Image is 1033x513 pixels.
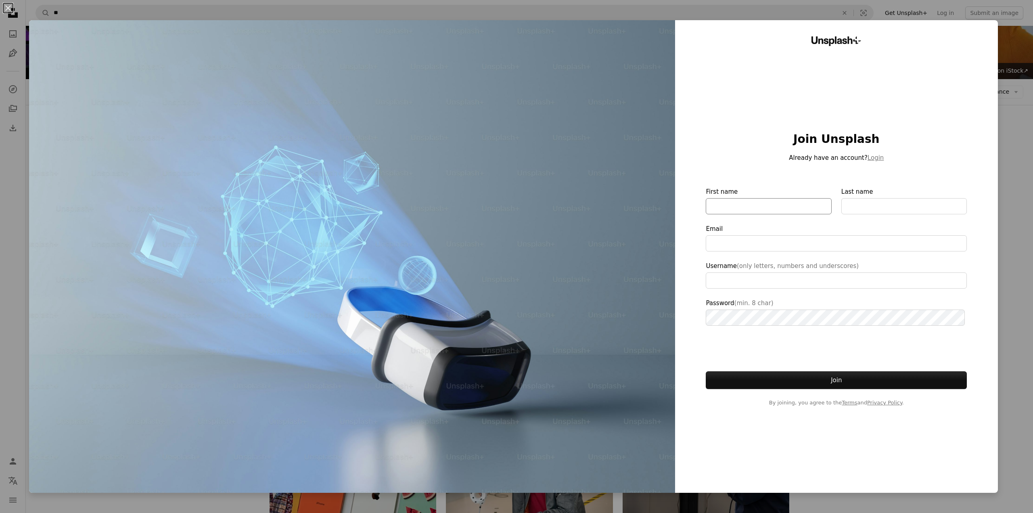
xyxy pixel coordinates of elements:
a: Privacy Policy [867,400,902,406]
button: Login [868,153,884,163]
label: Password [706,298,967,326]
input: Last name [841,198,967,214]
p: Already have an account? [706,153,967,163]
input: Username(only letters, numbers and underscores) [706,272,967,289]
input: Password(min. 8 char) [706,310,965,326]
button: Join [706,371,967,389]
label: First name [706,187,831,214]
label: Username [706,261,967,289]
input: First name [706,198,831,214]
span: (min. 8 char) [734,299,774,307]
a: Terms [842,400,857,406]
h1: Join Unsplash [706,132,967,147]
span: By joining, you agree to the and . [706,399,967,407]
input: Email [706,235,967,251]
label: Last name [841,187,967,214]
label: Email [706,224,967,251]
span: (only letters, numbers and underscores) [737,262,859,270]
